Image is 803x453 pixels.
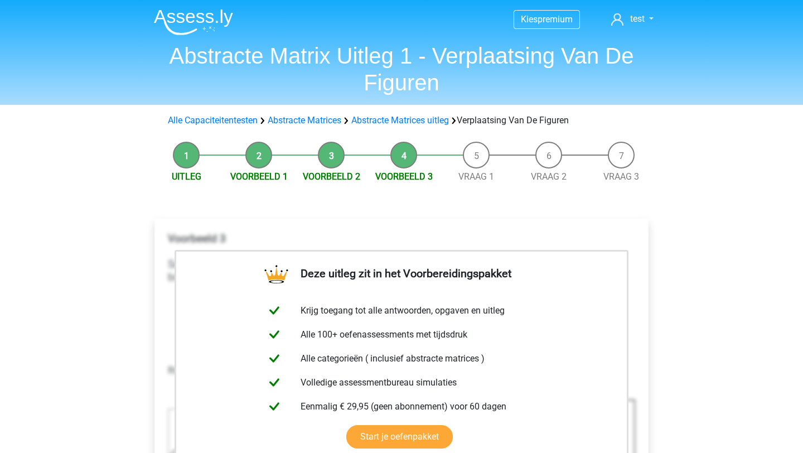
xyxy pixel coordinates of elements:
[163,114,640,127] div: Verplaatsing Van De Figuren
[303,171,360,182] a: Voorbeeld 2
[168,232,226,245] b: Voorbeeld 3
[168,115,258,126] a: Alle Capaciteitentesten
[538,14,573,25] span: premium
[514,12,579,27] a: Kiespremium
[521,14,538,25] span: Kies
[630,13,645,24] span: test
[172,171,201,182] a: Uitleg
[458,171,494,182] a: Vraag 1
[531,171,567,182] a: Vraag 2
[351,115,449,126] a: Abstracte Matrices uitleg
[230,171,288,182] a: Voorbeeld 1
[168,232,635,283] h4: Soms moet er iets meer gedacht worden om de oplossing te vinden. Denk hierbij bijvoorbeeld aan:
[145,42,658,96] h1: Abstracte Matrix Uitleg 1 - Verplaatsing Van De Figuren
[268,115,341,126] a: Abstracte Matrices
[346,425,453,449] a: Start je oefenpakket
[375,171,433,182] a: Voorbeeld 3
[607,12,658,26] a: test
[154,9,233,35] img: Assessly
[168,350,635,391] p: Bijvoorbeeld:
[603,171,639,182] a: Vraag 3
